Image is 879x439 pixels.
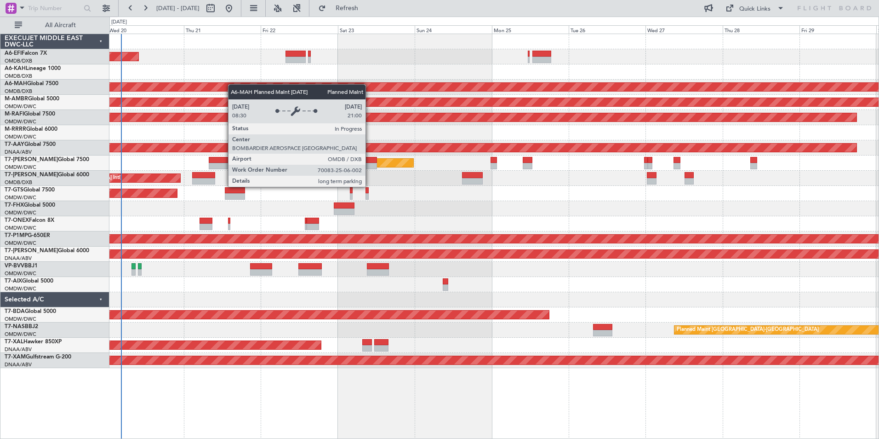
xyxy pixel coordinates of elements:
[721,1,789,16] button: Quick Links
[5,111,24,117] span: M-RAFI
[5,127,26,132] span: M-RRRR
[5,324,25,329] span: T7-NAS
[5,142,24,147] span: T7-AAY
[5,263,24,269] span: VP-BVV
[5,157,89,162] a: T7-[PERSON_NAME]Global 7500
[5,202,55,208] a: T7-FHXGlobal 5000
[184,25,261,34] div: Thu 21
[5,225,36,231] a: OMDW/DWC
[5,111,55,117] a: M-RAFIGlobal 7500
[5,354,26,360] span: T7-XAM
[5,218,54,223] a: T7-ONEXFalcon 8X
[5,285,36,292] a: OMDW/DWC
[492,25,569,34] div: Mon 25
[328,5,366,12] span: Refresh
[5,172,89,178] a: T7-[PERSON_NAME]Global 6000
[5,278,53,284] a: T7-AIXGlobal 5000
[5,149,32,156] a: DNAA/ABV
[5,88,32,95] a: OMDB/DXB
[5,218,29,223] span: T7-ONEX
[276,156,366,170] div: Planned Maint Dubai (Al Maktoum Intl)
[5,103,36,110] a: OMDW/DWC
[5,361,32,368] a: DNAA/ABV
[5,81,58,87] a: A6-MAHGlobal 7500
[5,278,22,284] span: T7-AIX
[5,51,22,56] span: A6-EFI
[5,346,32,353] a: DNAA/ABV
[5,118,36,125] a: OMDW/DWC
[5,66,61,71] a: A6-KAHLineage 1000
[5,263,38,269] a: VP-BVVBBJ1
[5,316,36,323] a: OMDW/DWC
[5,133,36,140] a: OMDW/DWC
[5,157,58,162] span: T7-[PERSON_NAME]
[111,18,127,26] div: [DATE]
[5,179,32,186] a: OMDB/DXB
[5,172,58,178] span: T7-[PERSON_NAME]
[723,25,799,34] div: Thu 28
[5,202,24,208] span: T7-FHX
[5,187,23,193] span: T7-GTS
[5,96,59,102] a: M-AMBRGlobal 5000
[5,164,36,171] a: OMDW/DWC
[5,233,50,238] a: T7-P1MPG-650ER
[5,309,25,314] span: T7-BDA
[24,22,97,29] span: All Aircraft
[5,331,36,338] a: OMDW/DWC
[5,66,26,71] span: A6-KAH
[5,324,38,329] a: T7-NASBBJ2
[28,1,81,15] input: Trip Number
[5,240,36,247] a: OMDW/DWC
[677,323,819,337] div: Planned Maint [GEOGRAPHIC_DATA]-[GEOGRAPHIC_DATA]
[5,73,32,80] a: OMDB/DXB
[338,25,415,34] div: Sat 23
[5,194,36,201] a: OMDW/DWC
[799,25,876,34] div: Fri 29
[5,255,32,262] a: DNAA/ABV
[156,4,200,12] span: [DATE] - [DATE]
[5,127,57,132] a: M-RRRRGlobal 6000
[261,25,337,34] div: Fri 22
[5,309,56,314] a: T7-BDAGlobal 5000
[5,96,28,102] span: M-AMBR
[415,25,491,34] div: Sun 24
[5,339,62,345] a: T7-XALHawker 850XP
[645,25,722,34] div: Wed 27
[739,5,771,14] div: Quick Links
[314,1,369,16] button: Refresh
[5,209,36,216] a: OMDW/DWC
[5,58,32,64] a: OMDB/DXB
[5,354,71,360] a: T7-XAMGulfstream G-200
[10,18,100,33] button: All Aircraft
[5,233,28,238] span: T7-P1MP
[569,25,645,34] div: Tue 26
[5,187,55,193] a: T7-GTSGlobal 7500
[5,339,23,345] span: T7-XAL
[5,270,36,277] a: OMDW/DWC
[5,142,56,147] a: T7-AAYGlobal 7500
[5,248,89,254] a: T7-[PERSON_NAME]Global 6000
[107,25,184,34] div: Wed 20
[5,81,27,87] span: A6-MAH
[5,248,58,254] span: T7-[PERSON_NAME]
[5,51,47,56] a: A6-EFIFalcon 7X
